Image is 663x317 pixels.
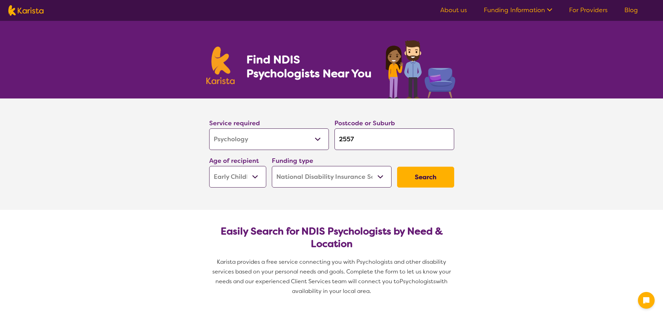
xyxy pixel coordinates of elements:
span: Karista provides a free service connecting you with Psychologists and other disability services b... [212,258,452,285]
label: Postcode or Suburb [334,119,395,127]
a: Funding Information [484,6,552,14]
button: Search [397,167,454,188]
img: Karista logo [206,47,235,84]
a: Blog [624,6,638,14]
h2: Easily Search for NDIS Psychologists by Need & Location [215,225,449,250]
a: About us [440,6,467,14]
img: psychology [383,38,457,98]
input: Type [334,128,454,150]
span: Psychologists [400,278,436,285]
label: Service required [209,119,260,127]
img: Karista logo [8,5,44,16]
label: Age of recipient [209,157,259,165]
a: For Providers [569,6,608,14]
h1: Find NDIS Psychologists Near You [246,53,375,80]
label: Funding type [272,157,313,165]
